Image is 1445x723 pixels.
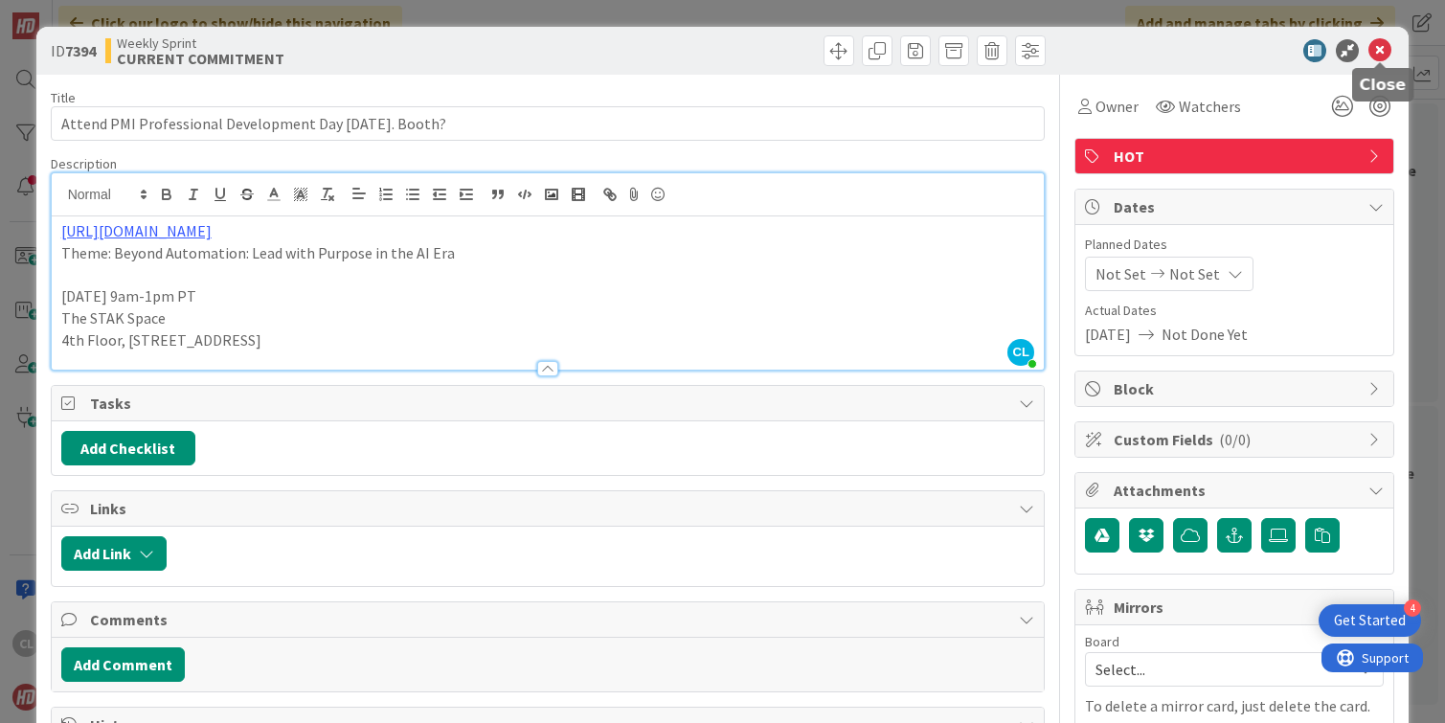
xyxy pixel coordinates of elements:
[1114,596,1359,619] span: Mirrors
[40,3,87,26] span: Support
[1219,430,1251,449] span: ( 0/0 )
[90,497,1010,520] span: Links
[1095,95,1139,118] span: Owner
[1007,339,1034,366] span: CL
[1114,428,1359,451] span: Custom Fields
[51,39,96,62] span: ID
[61,536,167,571] button: Add Link
[61,329,1035,351] p: 4th Floor, [STREET_ADDRESS]
[90,392,1010,415] span: Tasks
[61,647,185,682] button: Add Comment
[1114,479,1359,502] span: Attachments
[90,608,1010,631] span: Comments
[1114,145,1359,168] span: HOT
[1095,262,1146,285] span: Not Set
[61,221,212,240] a: [URL][DOMAIN_NAME]
[117,51,284,66] b: CURRENT COMMITMENT
[1360,76,1407,94] h5: Close
[1114,377,1359,400] span: Block
[61,431,195,465] button: Add Checklist
[1169,262,1220,285] span: Not Set
[1162,323,1248,346] span: Not Done Yet
[61,285,1035,307] p: [DATE] 9am-1pm PT
[61,307,1035,329] p: The STAK Space
[61,242,1035,264] p: Theme: Beyond Automation: Lead with Purpose in the AI Era
[1085,301,1384,321] span: Actual Dates
[1114,195,1359,218] span: Dates
[65,41,96,60] b: 7394
[51,155,117,172] span: Description
[117,35,284,51] span: Weekly Sprint
[1319,604,1421,637] div: Open Get Started checklist, remaining modules: 4
[1085,635,1119,648] span: Board
[1085,235,1384,255] span: Planned Dates
[1179,95,1241,118] span: Watchers
[1404,599,1421,617] div: 4
[1095,656,1341,683] span: Select...
[51,106,1046,141] input: type card name here...
[1085,323,1131,346] span: [DATE]
[51,89,76,106] label: Title
[1334,611,1406,630] div: Get Started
